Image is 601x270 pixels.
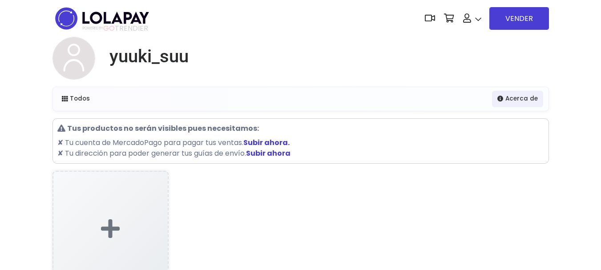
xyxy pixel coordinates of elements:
a: VENDER [489,7,549,30]
span: POWERED BY [83,26,103,31]
li: ✘ Tu cuenta de MercadoPago para pagar tus ventas. [57,137,544,148]
a: Subir ahora. [243,137,290,148]
span: GO [103,23,115,33]
li: ✘ Tu dirección para poder generar tus guías de envío. [57,148,544,159]
a: Subir ahora [246,148,290,158]
a: yuuki_suu [102,46,189,67]
img: logo [52,4,152,32]
a: Acerca de [492,91,543,107]
h1: yuuki_suu [109,46,189,67]
span: TRENDIER [83,24,148,32]
a: Todos [56,91,95,107]
strong: Tus productos no serán visibles pues necesitamos: [67,123,259,133]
